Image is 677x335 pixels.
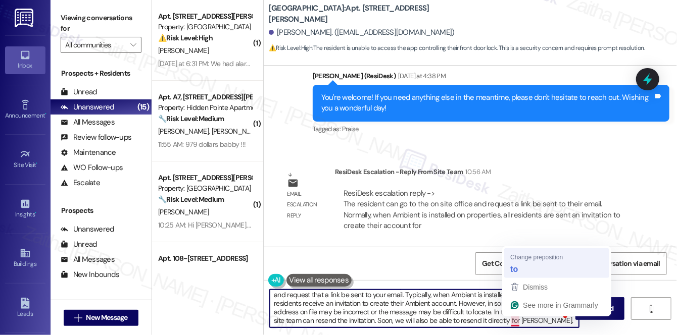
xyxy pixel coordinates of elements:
[36,160,38,167] span: •
[212,127,262,136] span: [PERSON_NAME]
[342,125,359,133] span: Praise
[65,37,125,53] input: All communities
[35,209,36,216] span: •
[158,253,252,264] div: Apt. 108~[STREET_ADDRESS]
[61,178,100,188] div: Escalate
[61,10,141,37] label: Viewing conversations for
[61,269,119,280] div: New Inbounds
[51,205,152,216] div: Prospects
[61,162,123,173] div: WO Follow-ups
[61,117,115,128] div: All Messages
[61,132,131,143] div: Review follow-ups
[5,295,45,322] a: Leads
[158,114,224,123] strong: 🔧 Risk Level: Medium
[158,11,252,22] div: Apt. [STREET_ADDRESS][PERSON_NAME]
[570,258,660,269] span: Share Conversation via email
[5,195,45,222] a: Insights •
[61,239,97,250] div: Unread
[61,102,114,113] div: Unanswered
[269,43,645,53] span: : The resident is unable to access the app controlling their front door lock. This is a security ...
[335,166,636,181] div: ResiDesk Escalation - Reply From Site Team
[158,195,224,204] strong: 🔧 Risk Level: Medium
[15,9,35,27] img: ResiDesk Logo
[61,254,115,265] div: All Messages
[313,71,669,85] div: [PERSON_NAME] (ResiDesk)
[158,22,252,32] div: Property: [GEOGRAPHIC_DATA]
[61,147,116,158] div: Maintenance
[158,183,252,194] div: Property: [GEOGRAPHIC_DATA]
[287,189,327,221] div: Email escalation reply
[270,290,579,327] textarea: To enrich screen reader interactions, please activate Accessibility in Grammarly extension settings
[463,166,491,177] div: 10:56 AM
[61,87,97,97] div: Unread
[158,207,209,216] span: [PERSON_NAME]
[475,252,558,275] button: Get Conversation Link
[158,59,445,68] div: [DATE] at 6:31 PM: We had alarms in the unit and they were replaced. Now it's just a hole in the ...
[5,146,45,173] a: Site Visit •
[64,310,138,326] button: New Message
[321,92,653,114] div: You're welcome! If you need anything else in the meantime, please don't hesitate to reach out. Wi...
[158,92,252,102] div: Apt. A7, [STREET_ADDRESS][PERSON_NAME]
[158,220,644,230] div: 10:25 AM: Hi [PERSON_NAME]. Everything from March up to now is tooo much to text. I know H C like...
[647,305,655,313] i: 
[135,99,152,115] div: (15)
[269,3,471,25] b: [GEOGRAPHIC_DATA]: Apt. [STREET_ADDRESS][PERSON_NAME]
[61,224,114,235] div: Unanswered
[158,102,252,113] div: Property: Hidden Pointe Apartments
[344,188,620,231] div: ResiDesk escalation reply -> The resident can go to the on site office and request a link be sent...
[269,44,312,52] strong: ⚠️ Risk Level: High
[86,312,128,323] span: New Message
[313,122,669,136] div: Tagged as:
[564,252,667,275] button: Share Conversation via email
[5,46,45,74] a: Inbox
[158,127,212,136] span: [PERSON_NAME]
[158,173,252,183] div: Apt. [STREET_ADDRESS][PERSON_NAME]
[45,110,46,118] span: •
[269,27,455,38] div: [PERSON_NAME]. ([EMAIL_ADDRESS][DOMAIN_NAME])
[158,140,246,149] div: 11:55 AM: 979 dollars babby !!!
[396,71,446,81] div: [DATE] at 4:38 PM
[158,33,213,42] strong: ⚠️ Risk Level: High
[130,41,136,49] i: 
[482,258,552,269] span: Get Conversation Link
[5,245,45,272] a: Buildings
[74,314,82,322] i: 
[158,46,209,55] span: [PERSON_NAME]
[51,68,152,79] div: Prospects + Residents
[51,298,152,308] div: Residents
